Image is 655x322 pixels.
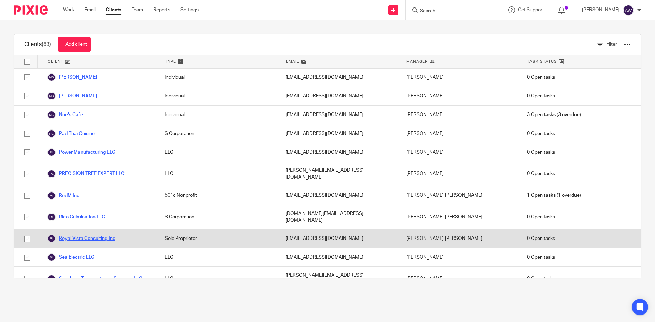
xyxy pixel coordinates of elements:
[47,170,56,178] img: svg%3E
[527,214,555,220] span: 0 Open tasks
[279,229,399,248] div: [EMAIL_ADDRESS][DOMAIN_NAME]
[279,267,399,291] div: [PERSON_NAME][EMAIL_ADDRESS][DOMAIN_NAME]
[47,253,94,261] a: Sea Electric LLC
[399,87,520,105] div: [PERSON_NAME]
[47,275,142,283] a: Seashore Transportation Services LLC
[47,234,115,243] a: Royal Vista Consulting Inc
[47,148,56,156] img: svg%3E
[527,170,555,177] span: 0 Open tasks
[527,192,581,199] span: (1 overdue)
[399,205,520,229] div: [PERSON_NAME] [PERSON_NAME]
[527,59,557,64] span: Task Status
[14,5,48,15] img: Pixie
[527,130,555,137] span: 0 Open tasks
[58,37,91,52] a: + Add client
[399,229,520,248] div: [PERSON_NAME] [PERSON_NAME]
[399,106,520,124] div: [PERSON_NAME]
[180,6,199,13] a: Settings
[63,6,74,13] a: Work
[47,170,125,178] a: PRECISION TREE EXPERT LLC
[21,55,34,68] input: Select all
[527,192,556,199] span: 1 Open tasks
[279,124,399,143] div: [EMAIL_ADDRESS][DOMAIN_NAME]
[399,162,520,186] div: [PERSON_NAME]
[399,186,520,205] div: [PERSON_NAME] [PERSON_NAME]
[527,149,555,156] span: 0 Open tasks
[47,213,56,221] img: svg%3E
[527,111,556,118] span: 3 Open tasks
[47,191,56,200] img: svg%3E
[165,59,176,64] span: Type
[158,205,279,229] div: S Corporation
[406,59,428,64] span: Manager
[399,124,520,143] div: [PERSON_NAME]
[279,68,399,87] div: [EMAIL_ADDRESS][DOMAIN_NAME]
[158,106,279,124] div: Individual
[153,6,170,13] a: Reports
[279,87,399,105] div: [EMAIL_ADDRESS][DOMAIN_NAME]
[47,191,79,200] a: RedM Inc
[527,235,555,242] span: 0 Open tasks
[47,73,56,81] img: svg%3E
[47,148,115,156] a: Power Manufacturing LLC
[106,6,121,13] a: Clients
[518,7,544,12] span: Get Support
[158,143,279,162] div: LLC
[279,248,399,266] div: [EMAIL_ADDRESS][DOMAIN_NAME]
[158,68,279,87] div: Individual
[279,162,399,186] div: [PERSON_NAME][EMAIL_ADDRESS][DOMAIN_NAME]
[84,6,96,13] a: Email
[47,129,56,138] img: svg%3E
[47,253,56,261] img: svg%3E
[399,68,520,87] div: [PERSON_NAME]
[47,129,95,138] a: Pad Thai Cuisine
[279,143,399,162] div: [EMAIL_ADDRESS][DOMAIN_NAME]
[527,111,581,118] span: (3 overdue)
[158,186,279,205] div: 501c Nonprofit
[527,275,555,282] span: 0 Open tasks
[158,124,279,143] div: S Corporation
[47,111,56,119] img: svg%3E
[158,87,279,105] div: Individual
[47,213,105,221] a: Rico Culmination LLC
[527,74,555,81] span: 0 Open tasks
[47,275,56,283] img: svg%3E
[48,59,63,64] span: Client
[47,92,56,100] img: svg%3E
[42,42,51,47] span: (63)
[527,254,555,261] span: 0 Open tasks
[47,234,56,243] img: svg%3E
[279,106,399,124] div: [EMAIL_ADDRESS][DOMAIN_NAME]
[279,186,399,205] div: [EMAIL_ADDRESS][DOMAIN_NAME]
[419,8,481,14] input: Search
[132,6,143,13] a: Team
[582,6,620,13] p: [PERSON_NAME]
[606,42,617,47] span: Filter
[158,162,279,186] div: LLC
[158,267,279,291] div: LLC
[158,229,279,248] div: Sole Proprietor
[286,59,300,64] span: Email
[24,41,51,48] h1: Clients
[399,267,520,291] div: [PERSON_NAME]
[47,92,97,100] a: [PERSON_NAME]
[158,248,279,266] div: LLC
[527,93,555,99] span: 0 Open tasks
[623,5,634,16] img: svg%3E
[399,248,520,266] div: [PERSON_NAME]
[47,111,83,119] a: Noe's Café
[279,205,399,229] div: [DOMAIN_NAME][EMAIL_ADDRESS][DOMAIN_NAME]
[47,73,97,81] a: [PERSON_NAME]
[399,143,520,162] div: [PERSON_NAME]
